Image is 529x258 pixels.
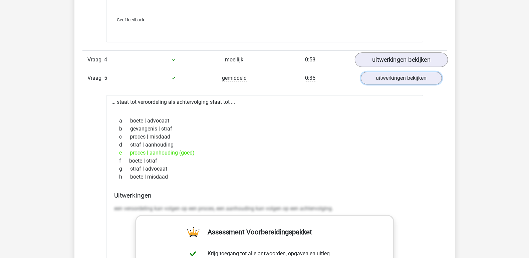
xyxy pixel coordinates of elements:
[117,17,144,22] span: Geef feedback
[104,56,107,63] span: 4
[114,125,415,133] div: gevangenis | straf
[225,56,243,63] span: moeilijk
[361,72,442,84] a: uitwerkingen bekijken
[114,192,415,199] h4: Uitwerkingen
[114,205,415,213] p: een veroordeling kan volgen op een proces, een aanhouding kan volgen op een achtervolging.
[114,149,415,157] div: proces | aanhouding (goed)
[119,117,130,125] span: a
[119,173,130,181] span: h
[119,165,130,173] span: g
[87,74,104,82] span: Vraag
[119,157,129,165] span: f
[119,133,130,141] span: c
[114,165,415,173] div: straf | advocaat
[114,117,415,125] div: boete | advocaat
[305,75,315,81] span: 0:35
[119,149,130,157] span: e
[119,141,130,149] span: d
[114,141,415,149] div: straf | aanhouding
[119,125,130,133] span: b
[114,157,415,165] div: boete | straf
[305,56,315,63] span: 0:58
[222,75,247,81] span: gemiddeld
[114,173,415,181] div: boete | misdaad
[104,75,107,81] span: 5
[87,56,104,64] span: Vraag
[114,133,415,141] div: proces | misdaad
[354,52,448,67] a: uitwerkingen bekijken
